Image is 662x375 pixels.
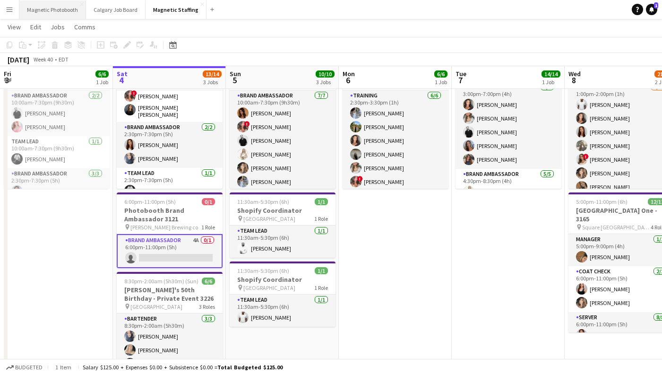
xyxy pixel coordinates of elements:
[568,70,581,78] span: Wed
[117,70,128,78] span: Sat
[130,224,198,231] span: [PERSON_NAME] Brewing co
[117,206,223,223] h3: Photobooth Brand Ambassador 3121
[243,284,295,291] span: [GEOGRAPHIC_DATA]
[230,70,241,78] span: Sun
[542,78,560,86] div: 1 Job
[343,90,448,191] app-card-role: Training6/62:30pm-3:30pm (1h)[PERSON_NAME][PERSON_NAME][PERSON_NAME][PERSON_NAME][PERSON_NAME]![P...
[131,90,137,96] span: !
[74,23,95,31] span: Comms
[96,78,108,86] div: 1 Job
[454,75,466,86] span: 7
[130,303,182,310] span: [GEOGRAPHIC_DATA]
[316,78,334,86] div: 3 Jobs
[203,70,222,78] span: 13/14
[314,215,328,222] span: 1 Role
[230,49,335,189] app-job-card: 10:00am-7:30pm (9h30m)8/8MAC Activation - The Well 3221 The Well Upper Level2 RolesBrand Ambassad...
[4,90,110,136] app-card-role: Brand Ambassador2/210:00am-7:30pm (9h30m)[PERSON_NAME][PERSON_NAME]
[576,198,628,205] span: 5:00pm-11:00pm (6h)
[343,49,448,189] app-job-card: 2:30pm-3:30pm (1h)6/6Sunlife Conference - Event Coordinators 3639 Virtual Call1 RoleTraining6/62:...
[456,49,561,189] app-job-card: 3:00pm-12:00am (9h) (Wed)14/14Schinlder Event 3174 The Well4 RolesBrand Ambassador5/53:00pm-7:00p...
[203,78,221,86] div: 3 Jobs
[230,275,335,284] h3: Shopify Coordinator
[52,364,75,371] span: 1 item
[456,82,561,169] app-card-role: Brand Ambassador5/53:00pm-7:00pm (4h)[PERSON_NAME][PERSON_NAME][PERSON_NAME][PERSON_NAME][PERSON_...
[117,192,223,268] app-job-card: 6:00pm-11:00pm (5h)0/1Photobooth Brand Ambassador 3121 [PERSON_NAME] Brewing co1 RoleBrand Ambass...
[230,206,335,215] h3: Shopify Coordinator
[117,168,223,200] app-card-role: Team Lead1/12:30pm-7:30pm (5h)[PERSON_NAME]
[124,278,198,285] span: 8:30pm-2:00am (5h30m) (Sun)
[357,176,363,182] span: !
[117,122,223,168] app-card-role: Brand Ambassador2/22:30pm-7:30pm (5h)[PERSON_NAME][PERSON_NAME]
[315,198,328,205] span: 1/1
[217,364,283,371] span: Total Budgeted $125.00
[4,21,25,33] a: View
[31,56,55,63] span: Week 40
[315,267,328,274] span: 1/1
[59,56,69,63] div: EDT
[117,49,223,189] app-job-card: 10:00am-7:30pm (9h30m)7/7MAC Activation - The Well 3221 The Well Upper Level4 Roles[PERSON_NAME]B...
[456,70,466,78] span: Tue
[30,23,41,31] span: Edit
[230,295,335,327] app-card-role: Team Lead1/111:30am-5:30pm (6h)[PERSON_NAME]
[115,75,128,86] span: 4
[5,362,44,373] button: Budgeted
[4,168,110,228] app-card-role: Brand Ambassador3/32:30pm-7:30pm (5h)[PERSON_NAME]
[583,154,589,159] span: !
[228,75,241,86] span: 5
[4,70,11,78] span: Fri
[202,278,215,285] span: 6/6
[314,284,328,291] span: 1 Role
[117,234,223,268] app-card-role: Brand Ambassador4A0/16:00pm-11:00pm (5h)
[646,4,657,15] a: 1
[51,23,65,31] span: Jobs
[230,192,335,258] app-job-card: 11:30am-5:30pm (6h)1/1Shopify Coordinator [GEOGRAPHIC_DATA]1 RoleTeam Lead1/111:30am-5:30pm (6h)[...
[654,2,658,9] span: 1
[230,90,335,205] app-card-role: Brand Ambassador7/710:00am-7:30pm (9h30m)[PERSON_NAME]![PERSON_NAME][PERSON_NAME][PERSON_NAME][PE...
[26,21,45,33] a: Edit
[230,226,335,258] app-card-role: Team Lead1/111:30am-5:30pm (6h)[PERSON_NAME]
[567,75,581,86] span: 8
[15,364,43,371] span: Budgeted
[343,70,355,78] span: Mon
[435,78,447,86] div: 1 Job
[124,198,176,205] span: 6:00pm-11:00pm (5h)
[146,0,206,19] button: Magnetic Staffing
[456,169,561,256] app-card-role: Brand Ambassador5/54:30pm-8:30pm (4h)[PERSON_NAME]
[243,215,295,222] span: [GEOGRAPHIC_DATA]
[4,49,110,189] app-job-card: 10:00am-7:30pm (9h30m)6/6MAC Activation - The Well 3221 The Well Upper Level3 RolesBrand Ambassad...
[316,70,335,78] span: 10/10
[19,0,86,19] button: Magnetic Photobooth
[202,198,215,205] span: 0/1
[117,286,223,303] h3: [PERSON_NAME]'s 50th Birthday - Private Event 3226
[341,75,355,86] span: 6
[201,224,215,231] span: 1 Role
[8,23,21,31] span: View
[582,224,651,231] span: Square [GEOGRAPHIC_DATA]
[230,262,335,327] app-job-card: 11:30am-5:30pm (6h)1/1Shopify Coordinator [GEOGRAPHIC_DATA]1 RoleTeam Lead1/111:30am-5:30pm (6h)[...
[86,0,146,19] button: Calgary Job Board
[237,267,289,274] span: 11:30am-5:30pm (6h)
[244,121,250,127] span: !
[237,198,289,205] span: 11:30am-5:30pm (6h)
[117,314,223,373] app-card-role: Bartender3/38:30pm-2:00am (5h30m)[PERSON_NAME][PERSON_NAME][PERSON_NAME]
[70,21,99,33] a: Comms
[2,75,11,86] span: 3
[8,55,29,64] div: [DATE]
[83,364,283,371] div: Salary $125.00 + Expenses $0.00 + Subsistence $0.00 =
[434,70,447,78] span: 6/6
[95,70,109,78] span: 6/6
[199,303,215,310] span: 3 Roles
[47,21,69,33] a: Jobs
[4,136,110,168] app-card-role: Team Lead1/110:00am-7:30pm (9h30m)[PERSON_NAME]
[117,60,223,122] app-card-role: Brand Ambassador3/310:00am-7:30pm (9h30m)[PERSON_NAME]![PERSON_NAME][PERSON_NAME] [PERSON_NAME]
[542,70,560,78] span: 14/14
